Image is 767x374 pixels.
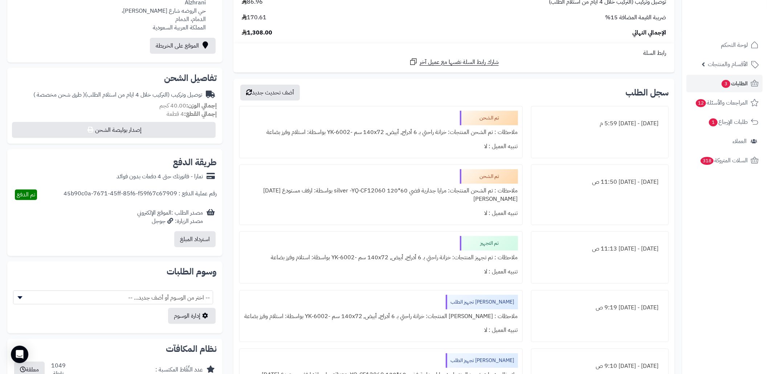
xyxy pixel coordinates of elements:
[13,345,217,353] h2: نظام المكافآت
[168,308,216,324] a: إدارة الوسوم
[244,265,518,279] div: تنبيه العميل : لا
[722,80,730,88] span: 3
[13,74,217,82] h2: تفاصيل الشحن
[242,13,266,22] span: 170.61
[155,366,203,374] div: عدد النِّقَاط المكتسبة :
[236,49,672,57] div: رابط السلة
[536,359,664,373] div: [DATE] - [DATE] 9:10 ص
[536,175,664,189] div: [DATE] - [DATE] 11:50 ص
[605,13,666,22] span: ضريبة القيمة المضافة 15%
[686,36,763,54] a: لوحة التحكم
[13,290,213,304] span: -- اختر من الوسوم أو أضف جديد... --
[244,206,518,220] div: تنبيه العميل : لا
[625,88,669,97] h3: سجل الطلب
[159,101,217,110] small: 40.00 كجم
[173,158,217,167] h2: طريقة الدفع
[460,111,518,125] div: تم الشحن
[632,29,666,37] span: الإجمالي النهائي
[686,133,763,150] a: العملاء
[137,209,203,225] div: مصدر الطلب :الموقع الإلكتروني
[709,118,718,126] span: 1
[137,217,203,225] div: مصدر الزيارة: جوجل
[686,152,763,169] a: السلات المتروكة318
[701,157,714,165] span: 318
[64,190,217,200] div: رقم عملية الدفع : 45b90c0a-7671-45ff-85f6-f59f67c67909
[167,110,217,118] small: 4 قطعة
[184,110,217,118] strong: إجمالي القطع:
[721,78,748,89] span: الطلبات
[536,117,664,131] div: [DATE] - [DATE] 5:59 م
[708,59,748,69] span: الأقسام والمنتجات
[686,75,763,92] a: الطلبات3
[446,353,518,368] div: [PERSON_NAME] تجهيز الطلب
[117,172,203,181] div: تمارا - فاتورتك حتى 4 دفعات بدون فوائد
[150,38,216,54] a: الموقع على الخريطة
[686,113,763,131] a: طلبات الإرجاع1
[242,29,272,37] span: 1,308.00
[696,99,706,107] span: 12
[244,125,518,139] div: ملاحظات : تم الشحن المنتجات: خزانة راحتي بـ 6 أدراج, أبيض, ‎140x72 سم‏ -YK-6002 بواسطة: استلام وف...
[460,169,518,184] div: تم الشحن
[12,122,216,138] button: إصدار بوليصة الشحن
[700,155,748,166] span: السلات المتروكة
[708,117,748,127] span: طلبات الإرجاع
[460,236,518,251] div: تم التجهيز
[244,323,518,337] div: تنبيه العميل : لا
[536,301,664,315] div: [DATE] - [DATE] 9:19 ص
[33,91,202,99] div: توصيل وتركيب (التركيب خلال 4 ايام من استلام الطلب)
[17,190,35,199] span: تم الدفع
[186,101,217,110] strong: إجمالي الوزن:
[446,295,518,309] div: [PERSON_NAME] تجهيز الطلب
[244,184,518,206] div: ملاحظات : تم الشحن المنتجات: مرايا جدارية فضي 60*120 silver -YQ-CF12060 بواسطة: ارفف مستودع [DATE...
[536,242,664,256] div: [DATE] - [DATE] 11:13 ص
[240,85,300,101] button: أضف تحديث جديد
[33,90,85,99] span: ( طرق شحن مخصصة )
[686,94,763,111] a: المراجعات والأسئلة12
[244,309,518,324] div: ملاحظات : [PERSON_NAME] المنتجات: خزانة راحتي بـ 6 أدراج, أبيض, ‎140x72 سم‏ -YK-6002 بواسطة: استل...
[13,267,217,276] h2: وسوم الطلبات
[409,57,499,66] a: شارك رابط السلة نفسها مع عميل آخر
[733,136,747,146] span: العملاء
[13,291,213,305] span: -- اختر من الوسوم أو أضف جديد... --
[244,139,518,154] div: تنبيه العميل : لا
[695,98,748,108] span: المراجعات والأسئلة
[721,40,748,50] span: لوحة التحكم
[244,251,518,265] div: ملاحظات : تم تجهيز المنتجات: خزانة راحتي بـ 6 أدراج, أبيض, ‎140x72 سم‏ -YK-6002 بواسطة: استلام وف...
[420,58,499,66] span: شارك رابط السلة نفسها مع عميل آخر
[11,346,28,363] div: Open Intercom Messenger
[174,231,216,247] button: استرداد المبلغ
